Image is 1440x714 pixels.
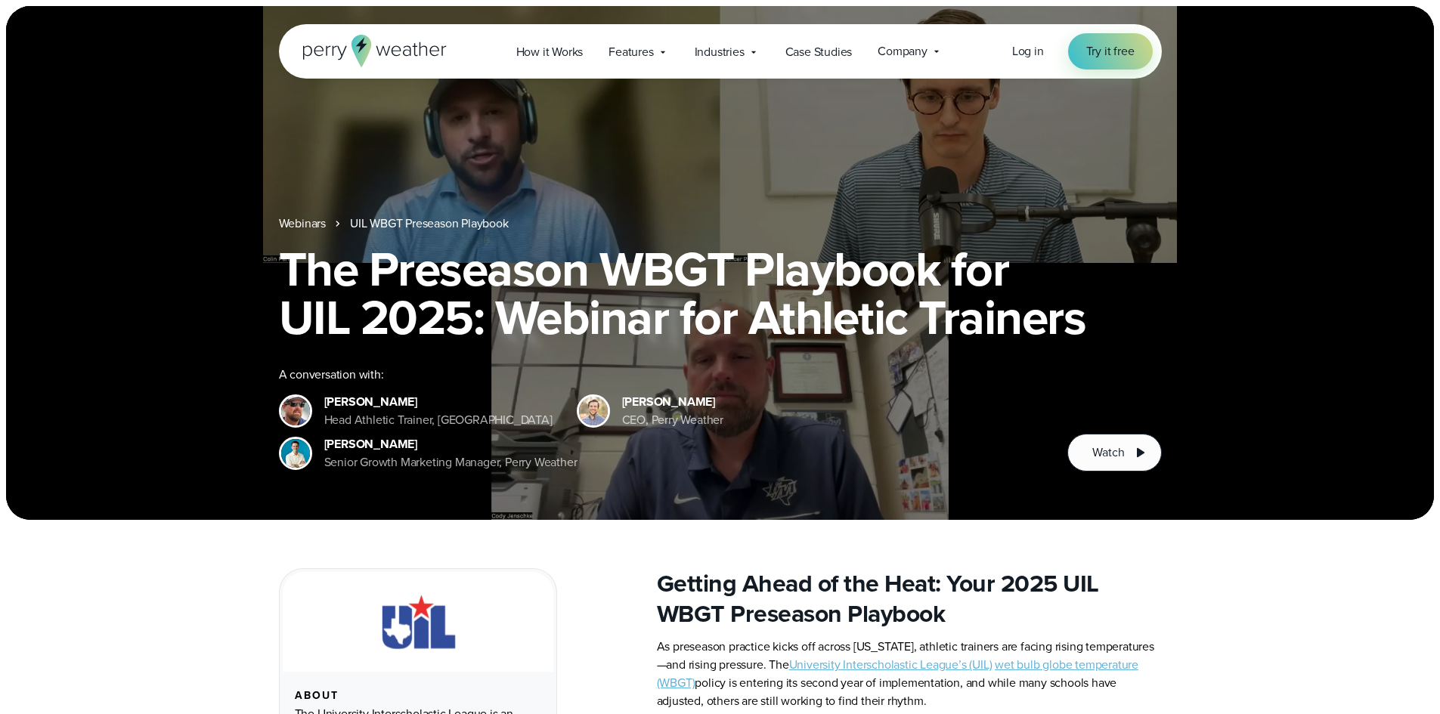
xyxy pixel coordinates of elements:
img: Colin Perry, CEO of Perry Weather [579,397,608,425]
img: UIL.svg [367,590,469,654]
div: [PERSON_NAME] [324,393,553,411]
span: Company [878,42,927,60]
a: Log in [1012,42,1044,60]
div: CEO, Perry Weather [622,411,723,429]
span: Industries [695,43,745,61]
a: University Interscholastic League’s (UIL) [789,656,993,673]
h1: The Preseason WBGT Playbook for UIL 2025: Webinar for Athletic Trainers [279,245,1162,342]
div: [PERSON_NAME] [324,435,578,453]
img: Spencer Patton, Perry Weather [281,439,310,468]
img: cody-henschke-headshot [281,397,310,425]
div: A conversation with: [279,366,1044,384]
div: About [295,690,541,702]
a: Case Studies [773,36,866,67]
a: How it Works [503,36,596,67]
nav: Breadcrumb [279,215,1162,233]
span: How it Works [516,43,584,61]
h2: Getting Ahead of the Heat: Your 2025 UIL WBGT Preseason Playbook [657,568,1162,629]
div: Head Athletic Trainer, [GEOGRAPHIC_DATA] [324,411,553,429]
div: [PERSON_NAME] [622,393,723,411]
a: wet bulb globe temperature (WBGT) [657,656,1138,691]
span: Case Studies [785,43,853,61]
span: Features [609,43,653,61]
a: Webinars [279,215,326,233]
button: Watch [1067,434,1161,471]
p: As preseason practice kicks off across [US_STATE], athletic trainers are facing rising temperatur... [657,638,1162,710]
span: Watch [1092,444,1124,462]
a: UIL WBGT Preseason Playbook [350,215,509,233]
a: Try it free [1068,33,1153,70]
span: Try it free [1086,42,1135,60]
div: Senior Growth Marketing Manager, Perry Weather [324,453,578,471]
